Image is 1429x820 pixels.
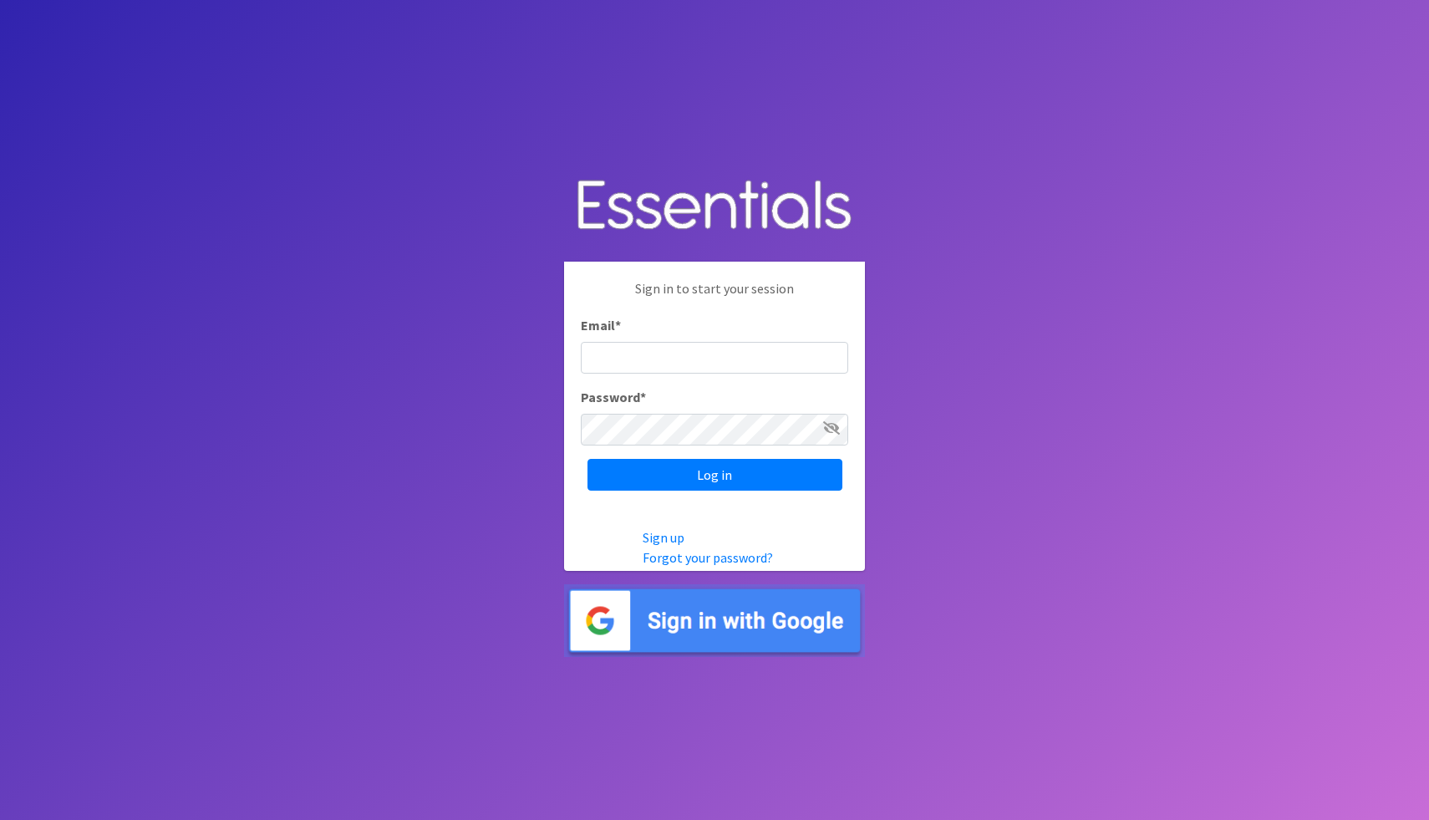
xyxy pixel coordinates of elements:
[564,584,865,657] img: Sign in with Google
[581,387,646,407] label: Password
[640,389,646,405] abbr: required
[643,549,773,566] a: Forgot your password?
[587,459,842,491] input: Log in
[564,163,865,249] img: Human Essentials
[643,529,684,546] a: Sign up
[581,278,848,315] p: Sign in to start your session
[581,315,621,335] label: Email
[615,317,621,334] abbr: required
